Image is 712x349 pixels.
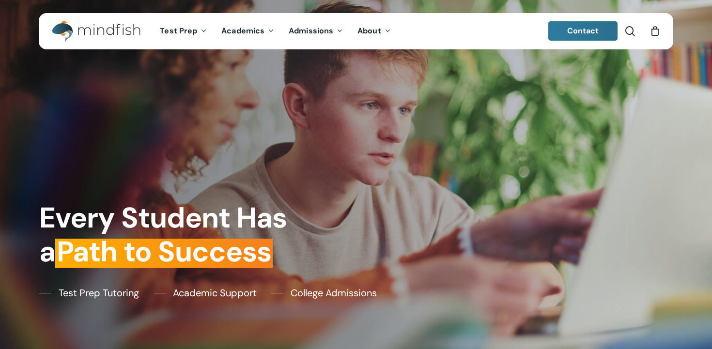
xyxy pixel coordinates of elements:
[650,26,660,36] a: Cart
[271,286,377,300] a: College Admissions
[39,201,350,269] h1: Every Student Has a
[567,26,599,36] span: Contact
[153,27,214,35] a: Test Prep
[357,26,381,36] span: About
[173,286,257,300] span: Academic Support
[39,13,673,49] header: Main Menu
[289,26,333,36] span: Admissions
[55,233,273,270] em: Path to Success
[214,27,281,35] a: Academics
[59,286,139,300] span: Test Prep Tutoring
[160,26,197,36] span: Test Prep
[153,13,398,49] nav: Main Menu
[548,21,618,41] a: Contact
[281,27,350,35] a: Admissions
[221,26,264,36] span: Academics
[648,285,698,335] iframe: Chatbot
[39,286,139,300] a: Test Prep Tutoring
[291,286,377,300] span: College Admissions
[350,27,398,35] a: About
[154,286,257,300] a: Academic Support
